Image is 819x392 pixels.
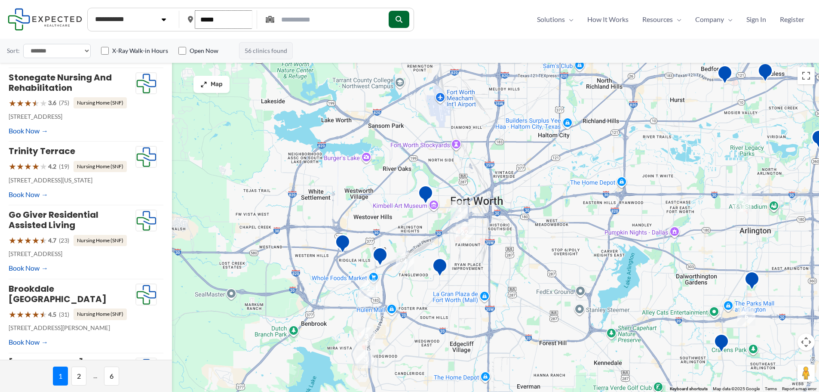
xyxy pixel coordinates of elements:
[537,13,565,26] span: Solutions
[59,161,69,172] span: (19)
[356,350,374,368] div: 3
[642,13,673,26] span: Resources
[24,232,32,248] span: ★
[695,13,724,26] span: Company
[9,306,16,322] span: ★
[713,386,760,391] span: Map data ©2025 Google
[739,13,773,26] a: Sign In
[673,13,681,26] span: Menu Toggle
[40,158,47,174] span: ★
[724,13,733,26] span: Menu Toggle
[714,333,729,355] div: Ultraview Imaging 2D, 3D/4D, 5D Ultrasounds
[773,13,811,26] a: Register
[9,322,135,333] p: [STREET_ADDRESS][PERSON_NAME]
[16,158,24,174] span: ★
[649,43,665,65] div: Touchstone Imaging Hurst
[798,67,815,84] button: Toggle fullscreen view
[9,336,48,349] a: Book Now
[9,145,75,157] a: Trinity Terrace
[744,271,760,293] div: Texas Medical Diagnostic
[32,306,40,322] span: ★
[32,232,40,248] span: ★
[9,175,135,186] p: [STREET_ADDRESS][US_STATE]
[193,76,230,93] button: Map
[9,262,48,275] a: Book Now
[9,158,16,174] span: ★
[9,357,132,379] a: [PERSON_NAME] Center for [MEDICAL_DATA] Care
[9,232,16,248] span: ★
[9,124,48,137] a: Book Now
[59,97,69,108] span: (75)
[136,146,156,168] img: Expected Healthcare Logo
[359,280,377,298] div: 2
[758,63,773,85] div: Schryver Medical
[9,209,98,231] a: Go Giver Residential Assisted Living
[580,13,635,26] a: How It Works
[456,224,474,242] div: 22
[782,386,816,391] a: Report a map error
[136,358,156,380] img: Expected Healthcare Logo
[587,13,629,26] span: How It Works
[74,161,127,172] span: Nursing Home (SNF)
[136,73,156,94] img: Expected Healthcare Logo
[418,185,433,207] div: Elite Imaging
[74,235,127,246] span: Nursing Home (SNF)
[59,309,69,320] span: (31)
[372,247,388,269] div: Elite Imaging
[746,13,766,26] span: Sign In
[335,234,350,256] div: Integrated Ultrasound Consultants, Inc.
[9,283,107,305] a: Brookdale [GEOGRAPHIC_DATA]
[71,367,86,386] span: 2
[32,95,40,111] span: ★
[48,235,56,246] span: 4.7
[798,333,815,351] button: Map camera controls
[9,248,135,259] p: [STREET_ADDRESS]
[357,327,375,346] div: 3
[104,367,119,386] span: 6
[90,367,101,386] span: ...
[48,161,56,172] span: 4.2
[136,210,156,231] img: Expected Healthcare Logo
[48,309,56,320] span: 4.5
[40,95,47,111] span: ★
[112,46,168,55] label: X-Ray Walk-in Hours
[396,253,414,271] div: 4
[737,308,755,326] div: 6
[565,13,574,26] span: Menu Toggle
[688,13,739,26] a: CompanyMenu Toggle
[432,258,448,280] div: Go Giver Residential Assisted Living
[24,306,32,322] span: ★
[40,232,47,248] span: ★
[200,81,207,88] img: Maximize
[53,367,68,386] span: 1
[798,364,815,382] button: Drag Pegman onto the map to open Street View
[9,71,112,94] a: Stonegate Nursing and Rehabilitation
[9,111,135,122] p: [STREET_ADDRESS]
[24,95,32,111] span: ★
[24,158,32,174] span: ★
[451,201,469,219] div: 4
[734,194,752,212] div: 2
[211,81,223,88] span: Map
[32,158,40,174] span: ★
[9,188,48,201] a: Book Now
[16,95,24,111] span: ★
[7,45,20,56] label: Sort:
[530,13,580,26] a: SolutionsMenu Toggle
[670,386,708,392] button: Keyboard shortcuts
[190,46,218,55] label: Open Now
[74,97,127,108] span: Nursing Home (SNF)
[780,13,804,26] span: Register
[239,42,293,59] span: 56 clinics found
[48,97,56,108] span: 3.6
[635,13,688,26] a: ResourcesMenu Toggle
[16,232,24,248] span: ★
[717,65,733,87] div: Envision Imaging of Bedford
[765,386,777,391] a: Terms (opens in new tab)
[8,8,82,30] img: Expected Healthcare Logo - side, dark font, small
[136,284,156,306] img: Expected Healthcare Logo
[40,306,47,322] span: ★
[74,309,127,320] span: Nursing Home (SNF)
[59,235,69,246] span: (23)
[16,306,24,322] span: ★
